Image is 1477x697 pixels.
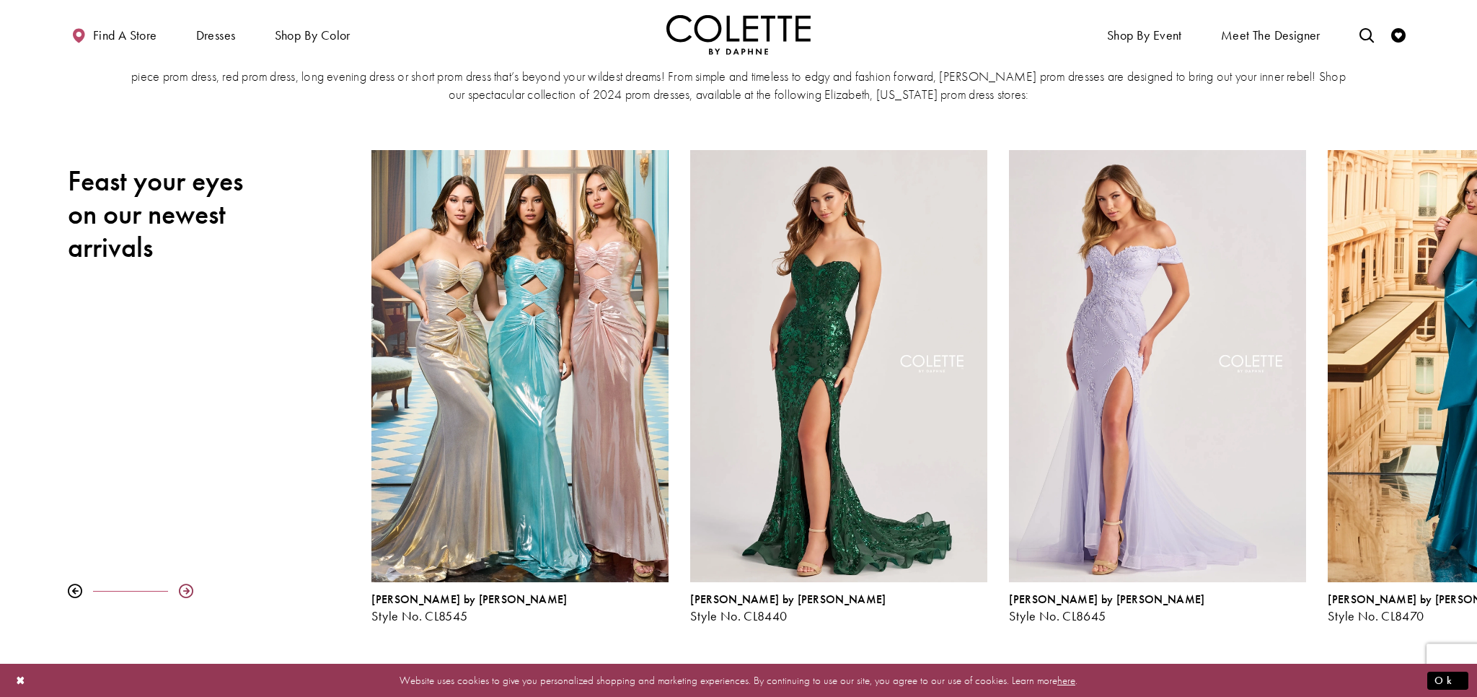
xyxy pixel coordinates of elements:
a: here [1057,672,1075,687]
h2: Feast your eyes on our newest arrivals [68,165,255,264]
span: Shop By Event [1103,14,1186,54]
div: Colette by Daphne Style No. CL8545 [371,593,669,623]
p: [PERSON_NAME] by [PERSON_NAME] is THE incredible, premiere prom dress collection for those in [PE... [131,49,1346,103]
span: Dresses [193,14,239,54]
button: Submit Dialog [1427,671,1468,689]
span: Shop By Event [1107,28,1182,43]
span: [PERSON_NAME] by [PERSON_NAME] [690,592,886,607]
a: Check Wishlist [1388,14,1409,54]
span: [PERSON_NAME] by [PERSON_NAME] [1009,592,1204,607]
a: Find a store [68,14,160,54]
button: Close Dialog [9,667,33,693]
span: Style No. CL8440 [690,608,787,624]
div: Colette by Daphne Style No. CL8645 [998,139,1317,634]
img: Colette by Daphne [666,14,811,54]
span: Style No. CL8545 [371,608,467,624]
a: Visit Colette by Daphne Style No. CL8440 Page [690,150,987,582]
span: Style No. CL8645 [1009,608,1106,624]
a: Visit Colette by Daphne Style No. CL8545 Page [371,150,669,582]
span: [PERSON_NAME] by [PERSON_NAME] [371,592,567,607]
a: Toggle search [1356,14,1377,54]
a: Visit Home Page [666,14,811,54]
span: Dresses [196,28,236,43]
div: Colette by Daphne Style No. CL8440 [679,139,998,634]
span: Style No. CL8470 [1328,608,1424,624]
a: Visit Colette by Daphne Style No. CL8645 Page [1009,150,1306,582]
p: Website uses cookies to give you personalized shopping and marketing experiences. By continuing t... [104,670,1373,690]
div: Colette by Daphne Style No. CL8545 [361,139,679,634]
span: Find a store [93,28,157,43]
div: Colette by Daphne Style No. CL8440 [690,593,987,623]
span: Meet the designer [1221,28,1321,43]
a: Meet the designer [1217,14,1324,54]
div: Colette by Daphne Style No. CL8645 [1009,593,1306,623]
span: Shop by color [271,14,354,54]
span: Shop by color [275,28,350,43]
